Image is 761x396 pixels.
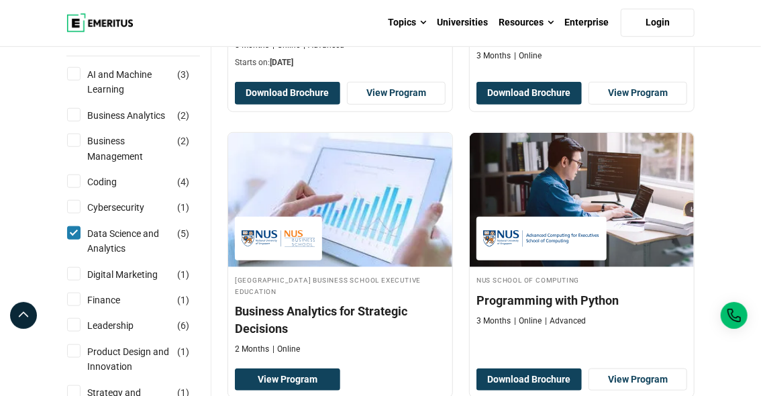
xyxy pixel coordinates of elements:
a: Cybersecurity [87,200,171,215]
span: ( ) [177,318,189,333]
a: Business Management [87,134,198,164]
a: Data Science and Analytics [87,226,198,256]
span: ( ) [177,200,189,215]
a: View Program [589,368,687,391]
h4: [GEOGRAPHIC_DATA] Business School Executive Education [235,274,446,297]
p: Starts on: [235,57,446,68]
span: 3 [181,69,186,80]
a: Data Science and Analytics Course by NUS School of Computing - NUS School of Computing NUS School... [470,133,694,334]
a: View Program [347,82,446,105]
span: ( ) [177,108,189,123]
p: 3 Months [476,50,511,62]
button: Download Brochure [476,368,582,391]
a: Business Analytics [87,108,192,123]
span: ( ) [177,175,189,189]
h4: Business Analytics for Strategic Decisions [235,303,446,336]
img: Business Analytics for Strategic Decisions | Online Business Management Course [228,133,452,267]
span: [DATE] [270,58,293,67]
a: Digital Marketing [87,267,185,282]
a: View Program [235,368,340,391]
span: 1 [181,269,186,280]
a: Finance [87,293,147,307]
img: National University of Singapore Business School Executive Education [242,224,315,254]
a: AI and Machine Learning [87,67,198,97]
a: Leadership [87,318,160,333]
p: 3 Months [476,315,511,327]
span: 1 [181,295,186,305]
span: ( ) [177,226,189,241]
span: 2 [181,110,186,121]
p: Online [514,50,542,62]
span: 1 [181,346,186,357]
span: ( ) [177,67,189,82]
p: Advanced [545,315,586,327]
span: 2 [181,136,186,146]
img: NUS School of Computing [483,224,600,254]
a: View Program [589,82,687,105]
span: 4 [181,177,186,187]
p: Online [514,315,542,327]
a: Login [621,9,695,37]
span: 5 [181,228,186,239]
span: ( ) [177,344,189,359]
a: Business Management Course by National University of Singapore Business School Executive Educatio... [228,133,452,362]
span: 6 [181,320,186,331]
span: ( ) [177,293,189,307]
button: Download Brochure [235,82,340,105]
p: 2 Months [235,344,269,355]
img: Programming with Python | Online Data Science and Analytics Course [470,133,694,267]
span: ( ) [177,134,189,148]
a: Product Design and Innovation [87,344,198,375]
span: 1 [181,202,186,213]
p: Online [272,344,300,355]
a: Coding [87,175,144,189]
h4: Programming with Python [476,292,687,309]
button: Download Brochure [476,82,582,105]
span: ( ) [177,267,189,282]
h4: NUS School of Computing [476,274,687,285]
